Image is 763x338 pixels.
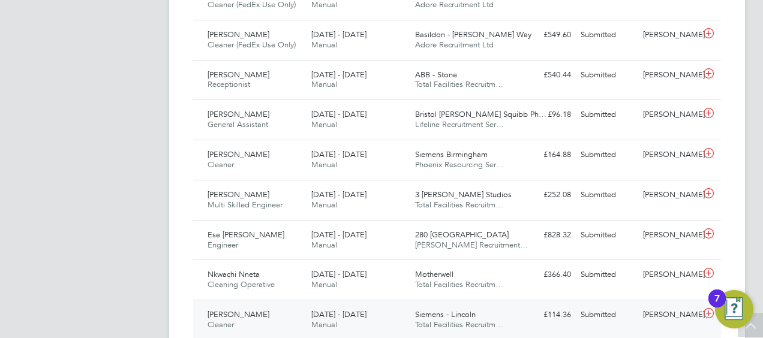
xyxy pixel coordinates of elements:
[208,119,268,129] span: General Assistant
[638,25,701,45] div: [PERSON_NAME]
[513,65,576,85] div: £540.44
[576,65,638,85] div: Submitted
[415,189,512,200] span: 3 [PERSON_NAME] Studios
[638,185,701,205] div: [PERSON_NAME]
[208,29,269,40] span: [PERSON_NAME]
[638,145,701,165] div: [PERSON_NAME]
[513,145,576,165] div: £164.88
[415,149,488,159] span: Siemens Birmingham
[415,200,503,210] span: Total Facilities Recruitm…
[208,279,275,289] span: Cleaning Operative
[311,29,367,40] span: [DATE] - [DATE]
[576,185,638,205] div: Submitted
[415,109,546,119] span: Bristol [PERSON_NAME] Squibb Ph…
[638,265,701,285] div: [PERSON_NAME]
[415,40,494,50] span: Adore Recruitment Ltd
[208,149,269,159] span: [PERSON_NAME]
[415,279,503,289] span: Total Facilities Recruitm…
[311,70,367,80] span: [DATE] - [DATE]
[208,70,269,80] span: [PERSON_NAME]
[415,269,453,279] span: Motherwell
[576,145,638,165] div: Submitted
[576,25,638,45] div: Submitted
[208,109,269,119] span: [PERSON_NAME]
[714,298,720,314] div: 7
[638,305,701,325] div: [PERSON_NAME]
[513,185,576,205] div: £252.08
[208,230,284,240] span: Ese [PERSON_NAME]
[415,230,509,240] span: 280 [GEOGRAPHIC_DATA]
[415,79,503,89] span: Total Facilities Recruitm…
[311,149,367,159] span: [DATE] - [DATE]
[311,189,367,200] span: [DATE] - [DATE]
[311,109,367,119] span: [DATE] - [DATE]
[311,79,337,89] span: Manual
[576,305,638,325] div: Submitted
[638,225,701,245] div: [PERSON_NAME]
[576,105,638,125] div: Submitted
[576,225,638,245] div: Submitted
[208,200,283,210] span: Multi Skilled Engineer
[311,279,337,289] span: Manual
[513,105,576,125] div: £96.18
[208,269,260,279] span: Nkwachi Nneta
[715,290,753,328] button: Open Resource Center, 7 new notifications
[576,265,638,285] div: Submitted
[311,309,367,319] span: [DATE] - [DATE]
[311,200,337,210] span: Manual
[415,309,476,319] span: Siemens - Lincoln
[208,319,234,330] span: Cleaner
[513,25,576,45] div: £549.60
[513,305,576,325] div: £114.36
[208,189,269,200] span: [PERSON_NAME]
[415,319,503,330] span: Total Facilities Recruitm…
[311,240,337,250] span: Manual
[415,70,457,80] span: ABB - Stone
[208,240,238,250] span: Engineer
[208,40,296,50] span: Cleaner (FedEx Use Only)
[415,240,528,250] span: [PERSON_NAME] Recruitment…
[415,159,504,170] span: Phoenix Resourcing Ser…
[311,319,337,330] span: Manual
[311,40,337,50] span: Manual
[513,265,576,285] div: £366.40
[415,119,504,129] span: Lifeline Recruitment Ser…
[638,105,701,125] div: [PERSON_NAME]
[208,79,250,89] span: Receptionist
[208,159,234,170] span: Cleaner
[311,119,337,129] span: Manual
[638,65,701,85] div: [PERSON_NAME]
[311,230,367,240] span: [DATE] - [DATE]
[208,309,269,319] span: [PERSON_NAME]
[415,29,531,40] span: Basildon - [PERSON_NAME] Way
[311,269,367,279] span: [DATE] - [DATE]
[311,159,337,170] span: Manual
[513,225,576,245] div: £828.32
